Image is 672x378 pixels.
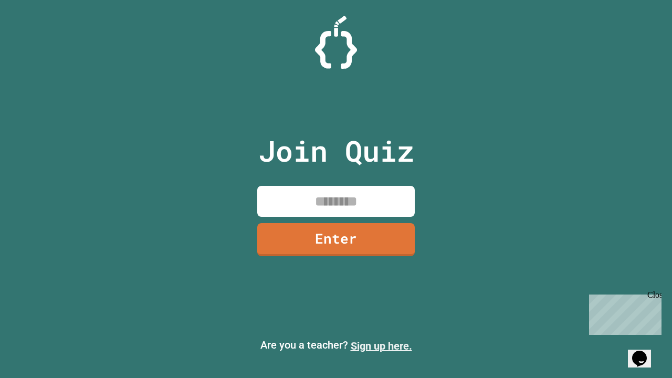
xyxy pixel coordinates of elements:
iframe: chat widget [628,336,661,367]
p: Are you a teacher? [8,337,664,354]
a: Sign up here. [351,340,412,352]
iframe: chat widget [585,290,661,335]
p: Join Quiz [258,129,414,173]
a: Enter [257,223,415,256]
div: Chat with us now!Close [4,4,72,67]
img: Logo.svg [315,16,357,69]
